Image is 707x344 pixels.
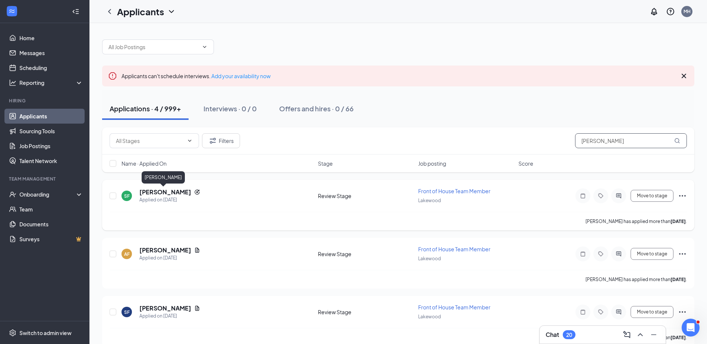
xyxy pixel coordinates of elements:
svg: Note [578,251,587,257]
div: Interviews · 0 / 0 [203,104,257,113]
svg: ActiveChat [614,193,623,199]
p: [PERSON_NAME] has applied more than . [586,276,687,283]
svg: Minimize [649,330,658,339]
button: Minimize [648,329,660,341]
h5: [PERSON_NAME] [139,246,191,254]
a: Job Postings [19,138,83,153]
div: SF [124,309,130,315]
svg: QuestionInfo [666,7,675,16]
h5: [PERSON_NAME] [139,188,191,196]
span: Front of House Team Member [418,188,490,194]
svg: ComposeMessage [622,330,631,339]
div: SF [124,193,130,199]
span: Stage [318,160,333,167]
div: Applications · 4 / 999+ [110,104,181,113]
h1: Applicants [117,5,164,18]
button: ComposeMessage [621,329,633,341]
div: 20 [566,332,572,338]
div: Switch to admin view [19,329,72,337]
svg: Tag [596,251,605,257]
span: Lakewood [418,256,441,261]
a: SurveysCrown [19,232,83,246]
div: Review Stage [318,308,414,316]
b: [DATE] [670,335,686,340]
div: Review Stage [318,192,414,200]
div: Applied on [DATE] [139,312,200,320]
h5: [PERSON_NAME] [139,304,191,312]
span: Name · Applied On [121,160,167,167]
b: [DATE] [670,219,686,224]
svg: ChevronDown [202,44,208,50]
svg: Cross [679,71,688,80]
svg: Document [194,305,200,311]
a: Messages [19,45,83,60]
button: Filter Filters [202,133,240,148]
svg: WorkstreamLogo [8,7,16,15]
svg: Note [578,309,587,315]
a: Applicants [19,109,83,124]
span: Job posting [418,160,446,167]
svg: Tag [596,309,605,315]
a: Add your availability now [211,73,271,79]
svg: Analysis [9,79,16,86]
input: All Stages [116,137,184,145]
svg: ActiveChat [614,251,623,257]
div: Onboarding [19,191,77,198]
svg: Settings [9,329,16,337]
a: Scheduling [19,60,83,75]
button: Move to stage [631,190,673,202]
svg: Ellipses [678,249,687,258]
svg: Filter [208,136,217,145]
svg: ChevronLeft [105,7,114,16]
div: Applied on [DATE] [139,254,200,262]
input: Search in applications [575,133,687,148]
button: ChevronUp [634,329,646,341]
div: Hiring [9,98,82,104]
svg: Error [108,71,117,80]
span: Lakewood [418,314,441,319]
p: [PERSON_NAME] has applied more than . [586,218,687,224]
div: Reporting [19,79,83,86]
svg: ChevronUp [636,330,645,339]
svg: Document [194,247,200,253]
svg: ChevronDown [187,138,193,144]
div: [PERSON_NAME] [142,171,185,184]
span: Lakewood [418,198,441,203]
button: Move to stage [631,306,673,318]
svg: Notifications [650,7,659,16]
a: Documents [19,217,83,232]
b: [DATE] [670,277,686,282]
a: Talent Network [19,153,83,168]
input: All Job Postings [108,43,199,51]
span: Applicants can't schedule interviews. [121,73,271,79]
div: Review Stage [318,250,414,258]
a: Team [19,202,83,217]
button: Move to stage [631,248,673,260]
span: Score [518,160,533,167]
iframe: Intercom live chat [682,319,700,337]
span: Front of House Team Member [418,304,490,310]
svg: Note [578,193,587,199]
svg: Reapply [194,189,200,195]
svg: Ellipses [678,308,687,316]
svg: UserCheck [9,191,16,198]
span: Front of House Team Member [418,246,490,252]
svg: MagnifyingGlass [674,138,680,144]
a: Home [19,31,83,45]
div: Applied on [DATE] [139,196,200,204]
a: Sourcing Tools [19,124,83,138]
svg: ActiveChat [614,309,623,315]
svg: ChevronDown [167,7,176,16]
svg: Collapse [72,8,79,15]
svg: Tag [596,193,605,199]
div: Team Management [9,176,82,182]
div: Offers and hires · 0 / 66 [279,104,354,113]
div: MH [684,8,691,15]
div: AF [124,251,130,257]
h3: Chat [546,331,559,339]
svg: Ellipses [678,191,687,200]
